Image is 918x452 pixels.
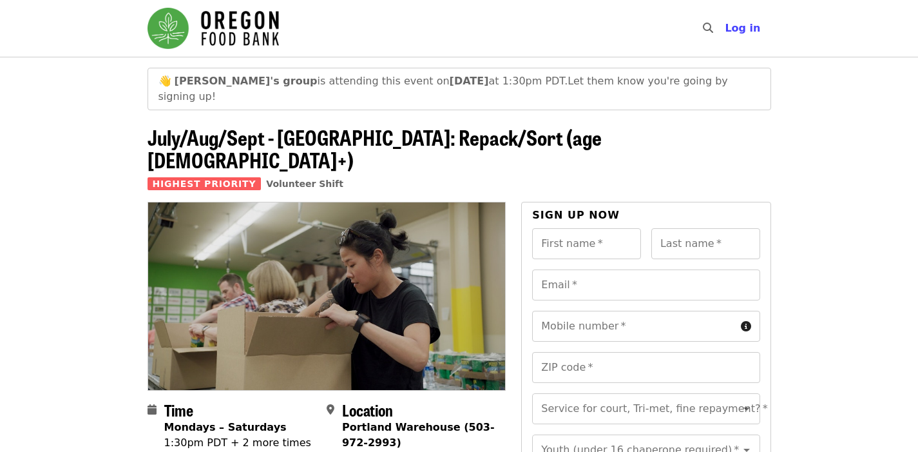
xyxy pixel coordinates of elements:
[148,404,157,416] i: calendar icon
[703,22,713,34] i: search icon
[532,270,760,300] input: Email
[327,404,334,416] i: map-marker-alt icon
[342,421,495,449] strong: Portland Warehouse (503-972-2993)
[148,177,262,190] span: Highest Priority
[651,228,760,259] input: Last name
[158,75,171,87] span: waving emoji
[148,8,279,49] img: Oregon Food Bank - Home
[148,122,602,175] span: July/Aug/Sept - [GEOGRAPHIC_DATA]: Repack/Sort (age [DEMOGRAPHIC_DATA]+)
[175,75,318,87] strong: [PERSON_NAME]'s group
[342,398,393,421] span: Location
[714,15,770,41] button: Log in
[175,75,568,87] span: is attending this event on at 1:30pm PDT.
[532,228,641,259] input: First name
[164,421,287,433] strong: Mondays – Saturdays
[721,13,731,44] input: Search
[738,400,756,418] button: Open
[266,179,343,189] a: Volunteer Shift
[164,435,311,451] div: 1:30pm PDT + 2 more times
[741,320,751,333] i: circle-info icon
[450,75,489,87] strong: [DATE]
[532,209,620,221] span: Sign up now
[532,352,760,383] input: ZIP code
[725,22,760,34] span: Log in
[164,398,193,421] span: Time
[532,311,735,342] input: Mobile number
[148,202,506,389] img: July/Aug/Sept - Portland: Repack/Sort (age 8+) organized by Oregon Food Bank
